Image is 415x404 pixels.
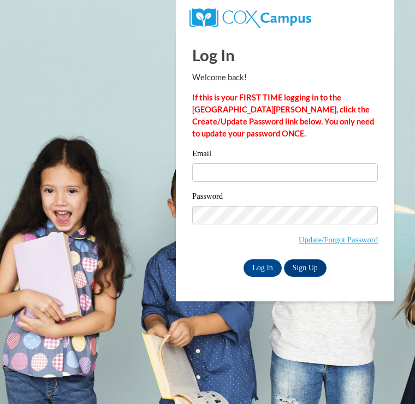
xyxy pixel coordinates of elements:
[284,259,327,277] a: Sign Up
[192,150,378,161] label: Email
[299,235,378,244] a: Update/Forgot Password
[192,72,378,84] p: Welcome back!
[244,259,282,277] input: Log In
[189,13,311,22] a: COX Campus
[189,8,311,28] img: COX Campus
[192,192,378,203] label: Password
[192,93,374,138] strong: If this is your FIRST TIME logging in to the [GEOGRAPHIC_DATA][PERSON_NAME], click the Create/Upd...
[192,44,378,66] h1: Log In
